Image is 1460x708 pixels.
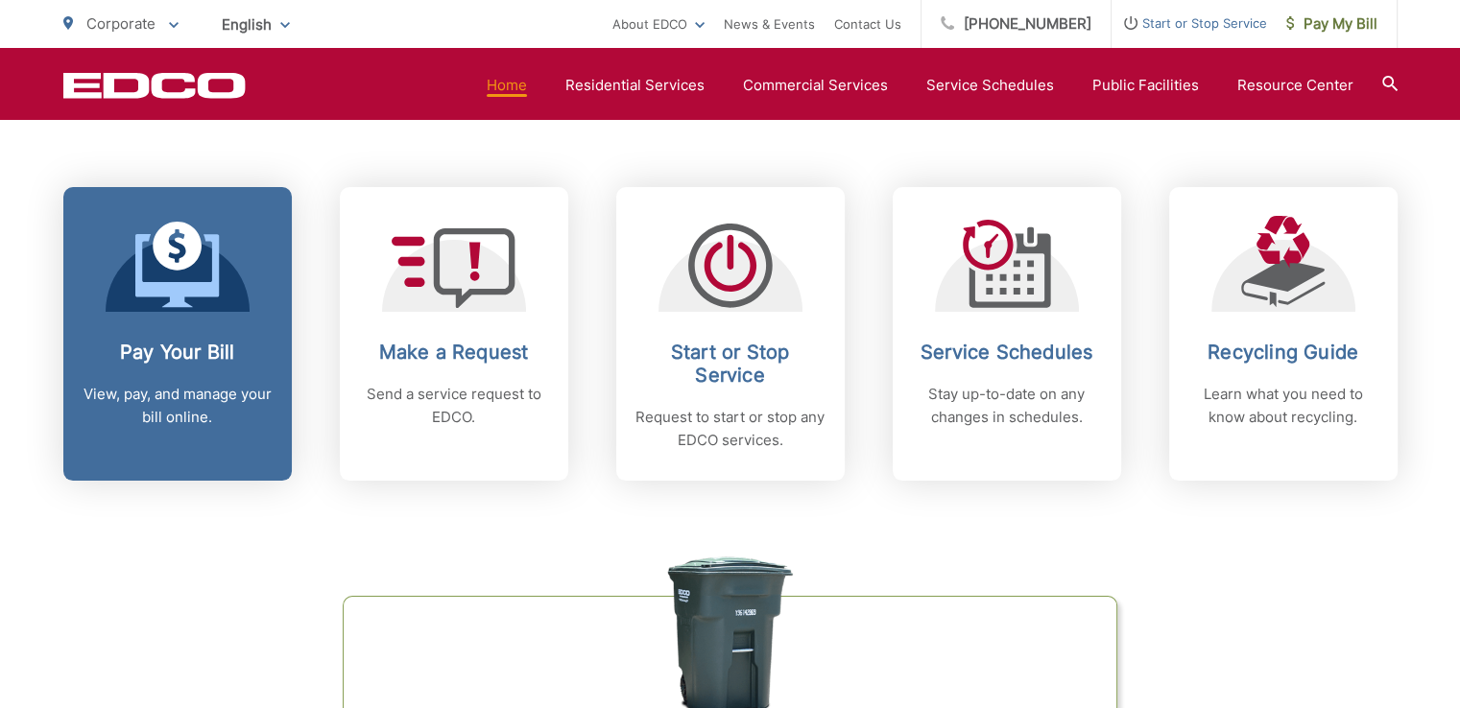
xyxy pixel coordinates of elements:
[359,383,549,429] p: Send a service request to EDCO.
[63,187,292,481] a: Pay Your Bill View, pay, and manage your bill online.
[834,12,901,35] a: Contact Us
[1188,383,1378,429] p: Learn what you need to know about recycling.
[1237,74,1353,97] a: Resource Center
[893,187,1121,481] a: Service Schedules Stay up-to-date on any changes in schedules.
[1169,187,1398,481] a: Recycling Guide Learn what you need to know about recycling.
[487,74,527,97] a: Home
[724,12,815,35] a: News & Events
[340,187,568,481] a: Make a Request Send a service request to EDCO.
[1286,12,1377,35] span: Pay My Bill
[565,74,705,97] a: Residential Services
[1092,74,1199,97] a: Public Facilities
[207,8,304,41] span: English
[612,12,705,35] a: About EDCO
[926,74,1054,97] a: Service Schedules
[635,406,826,452] p: Request to start or stop any EDCO services.
[743,74,888,97] a: Commercial Services
[912,341,1102,364] h2: Service Schedules
[83,341,273,364] h2: Pay Your Bill
[63,72,246,99] a: EDCD logo. Return to the homepage.
[1188,341,1378,364] h2: Recycling Guide
[912,383,1102,429] p: Stay up-to-date on any changes in schedules.
[359,341,549,364] h2: Make a Request
[83,383,273,429] p: View, pay, and manage your bill online.
[635,341,826,387] h2: Start or Stop Service
[86,14,156,33] span: Corporate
